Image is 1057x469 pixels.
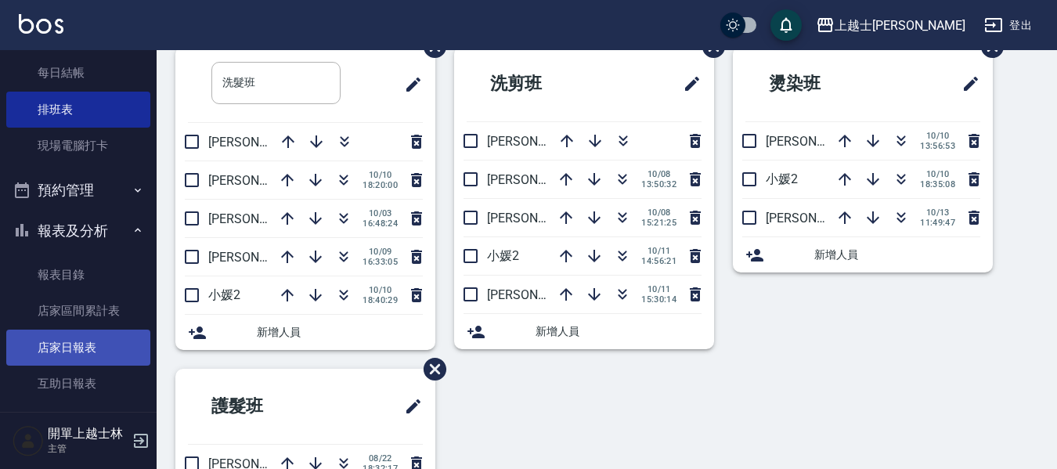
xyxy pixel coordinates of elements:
[412,346,449,392] span: 刪除班表
[363,247,398,257] span: 10/09
[835,16,965,35] div: 上越士[PERSON_NAME]
[395,66,423,103] span: 修改班表的標題
[766,134,874,149] span: [PERSON_NAME]12
[208,250,316,265] span: [PERSON_NAME]12
[641,294,676,305] span: 15:30:14
[952,65,980,103] span: 修改班表的標題
[978,11,1038,40] button: 登出
[208,173,309,188] span: [PERSON_NAME]8
[19,14,63,34] img: Logo
[766,171,798,186] span: 小媛2
[641,284,676,294] span: 10/11
[487,287,588,302] span: [PERSON_NAME]8
[641,207,676,218] span: 10/08
[641,256,676,266] span: 14:56:21
[6,293,150,329] a: 店家區間累計表
[770,9,802,41] button: save
[363,257,398,267] span: 16:33:05
[188,378,341,435] h2: 護髮班
[6,257,150,293] a: 報表目錄
[395,388,423,425] span: 修改班表的標題
[363,453,398,464] span: 08/22
[48,442,128,456] p: 主管
[733,237,993,272] div: 新增人員
[48,426,128,442] h5: 開單上越士林
[6,366,150,402] a: 互助日報表
[208,135,415,150] span: [PERSON_NAME][STREET_ADDRESS]
[920,218,955,228] span: 11:49:47
[6,211,150,251] button: 報表及分析
[673,65,702,103] span: 修改班表的標題
[766,211,867,225] span: [PERSON_NAME]8
[920,141,955,151] span: 13:56:53
[211,62,341,104] input: 排版標題
[745,56,898,112] h2: 燙染班
[6,92,150,128] a: 排班表
[6,402,150,438] a: 互助月報表
[257,324,423,341] span: 新增人員
[487,248,519,263] span: 小媛2
[920,207,955,218] span: 10/13
[13,425,44,456] img: Person
[363,170,398,180] span: 10/10
[487,172,595,187] span: [PERSON_NAME]12
[641,169,676,179] span: 10/08
[641,179,676,189] span: 13:50:32
[363,285,398,295] span: 10/10
[467,56,619,112] h2: 洗剪班
[208,211,316,226] span: [PERSON_NAME]12
[641,218,676,228] span: 15:21:25
[363,208,398,218] span: 10/03
[814,247,980,263] span: 新增人員
[920,169,955,179] span: 10/10
[487,134,694,149] span: [PERSON_NAME][STREET_ADDRESS]
[454,314,714,349] div: 新增人員
[363,295,398,305] span: 18:40:29
[363,218,398,229] span: 16:48:24
[175,315,435,350] div: 新增人員
[641,246,676,256] span: 10/11
[920,131,955,141] span: 10/10
[208,287,240,302] span: 小媛2
[6,330,150,366] a: 店家日報表
[363,180,398,190] span: 18:20:00
[920,179,955,189] span: 18:35:08
[487,211,595,225] span: [PERSON_NAME]12
[6,128,150,164] a: 現場電腦打卡
[810,9,972,41] button: 上越士[PERSON_NAME]
[6,170,150,211] button: 預約管理
[536,323,702,340] span: 新增人員
[6,55,150,91] a: 每日結帳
